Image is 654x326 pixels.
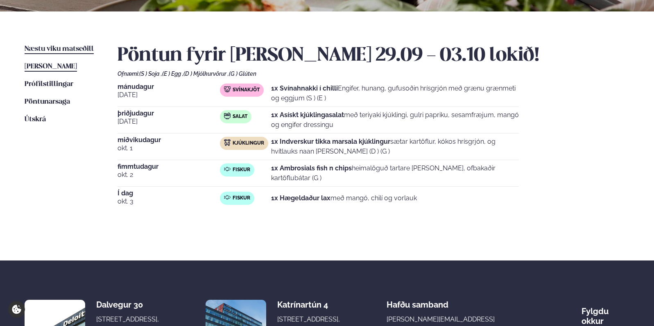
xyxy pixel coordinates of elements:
span: (G ) Glúten [229,70,256,77]
span: okt. 3 [118,197,220,206]
span: þriðjudagur [118,110,220,117]
strong: 1x Indverskur tikka marsala kjúklingur [271,138,390,145]
span: Fiskur [233,167,250,173]
span: [PERSON_NAME] [25,63,77,70]
img: pork.svg [224,86,231,93]
span: [DATE] [118,117,220,127]
span: (D ) Mjólkurvörur , [183,70,229,77]
span: mánudagur [118,84,220,90]
p: sætar kartöflur, kókos hrísgrjón, og hvítlauks naan [PERSON_NAME] (D ) (G ) [271,137,519,156]
span: Næstu viku matseðill [25,45,94,52]
span: Kjúklingur [233,140,264,147]
span: Útskrá [25,116,46,123]
span: okt. 1 [118,143,220,153]
span: fimmtudagur [118,163,220,170]
img: fish.svg [224,166,231,172]
a: Næstu viku matseðill [25,44,94,54]
img: salad.svg [224,113,231,119]
span: okt. 2 [118,170,220,180]
p: með mangó, chilí og vorlauk [271,193,417,203]
img: chicken.svg [224,139,231,146]
a: Útskrá [25,115,46,125]
span: Prófílstillingar [25,81,73,88]
strong: 1x Hægeldaður lax [271,194,330,202]
div: Katrínartún 4 [277,300,342,310]
div: Ofnæmi: [118,70,629,77]
a: [PERSON_NAME] [25,62,77,72]
span: Svínakjöt [233,87,260,93]
span: Í dag [118,190,220,197]
span: miðvikudagur [118,137,220,143]
strong: 1x Asískt kjúklingasalat [271,111,344,119]
p: heimalöguð tartare [PERSON_NAME], ofbakaðir kartöflubátar (G ) [271,163,519,183]
div: Dalvegur 30 [96,300,161,310]
span: Fiskur [233,195,250,201]
span: Salat [233,113,247,120]
span: Pöntunarsaga [25,98,70,105]
strong: 1x Ambrosials fish n chips [271,164,352,172]
span: (E ) Egg , [162,70,183,77]
a: Prófílstillingar [25,79,73,89]
p: með teriyaki kjúklingi, gulri papriku, sesamfræjum, mangó og engifer dressingu [271,110,519,130]
h2: Pöntun fyrir [PERSON_NAME] 29.09 - 03.10 lokið! [118,44,629,67]
span: Hafðu samband [387,293,448,310]
a: Pöntunarsaga [25,97,70,107]
div: Fylgdu okkur [582,300,629,326]
a: Cookie settings [8,301,25,318]
strong: 1x Svínahnakki í chilli [271,84,338,92]
span: [DATE] [118,90,220,100]
img: fish.svg [224,194,231,201]
span: (S ) Soja , [139,70,162,77]
p: Engifer, hunang, gufusoðin hrísgrjón með grænu grænmeti og eggjum (S ) (E ) [271,84,519,103]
